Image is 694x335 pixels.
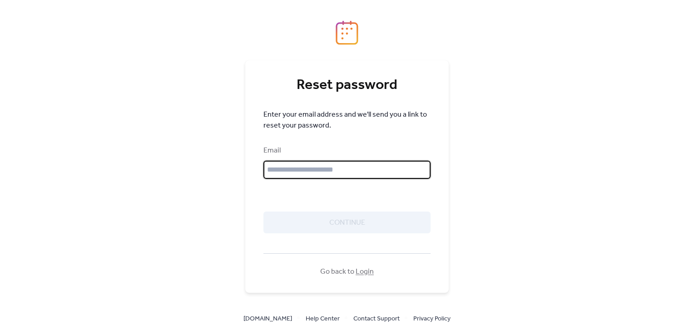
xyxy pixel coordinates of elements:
[243,314,292,325] span: [DOMAIN_NAME]
[263,109,431,131] span: Enter your email address and we'll send you a link to reset your password.
[413,313,451,324] a: Privacy Policy
[263,145,429,156] div: Email
[243,313,292,324] a: [DOMAIN_NAME]
[353,313,400,324] a: Contact Support
[306,314,340,325] span: Help Center
[413,314,451,325] span: Privacy Policy
[336,20,358,45] img: logo
[263,76,431,94] div: Reset password
[320,266,374,277] span: Go back to
[353,314,400,325] span: Contact Support
[306,313,340,324] a: Help Center
[356,265,374,279] a: Login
